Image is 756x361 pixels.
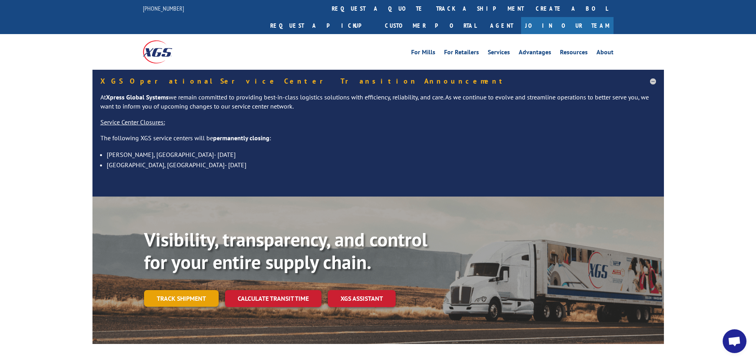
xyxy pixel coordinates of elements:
[596,49,614,58] a: About
[379,17,482,34] a: Customer Portal
[144,227,427,275] b: Visibility, transparency, and control for your entire supply chain.
[213,134,269,142] strong: permanently closing
[519,49,551,58] a: Advantages
[444,49,479,58] a: For Retailers
[264,17,379,34] a: Request a pickup
[107,149,656,160] li: [PERSON_NAME], [GEOGRAPHIC_DATA]- [DATE]
[100,93,656,118] p: At we remain committed to providing best-in-class logistics solutions with efficiency, reliabilit...
[560,49,588,58] a: Resources
[144,290,219,307] a: Track shipment
[225,290,321,307] a: Calculate transit time
[143,4,184,12] a: [PHONE_NUMBER]
[521,17,614,34] a: Join Our Team
[488,49,510,58] a: Services
[328,290,396,307] a: XGS ASSISTANT
[482,17,521,34] a: Agent
[106,93,169,101] strong: Xpress Global Systems
[100,118,165,126] u: Service Center Closures:
[100,78,656,85] h5: XGS Operational Service Center Transition Announcement
[411,49,435,58] a: For Mills
[100,134,656,149] p: The following XGS service centers will be :
[723,329,746,353] a: Open chat
[107,160,656,170] li: [GEOGRAPHIC_DATA], [GEOGRAPHIC_DATA]- [DATE]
